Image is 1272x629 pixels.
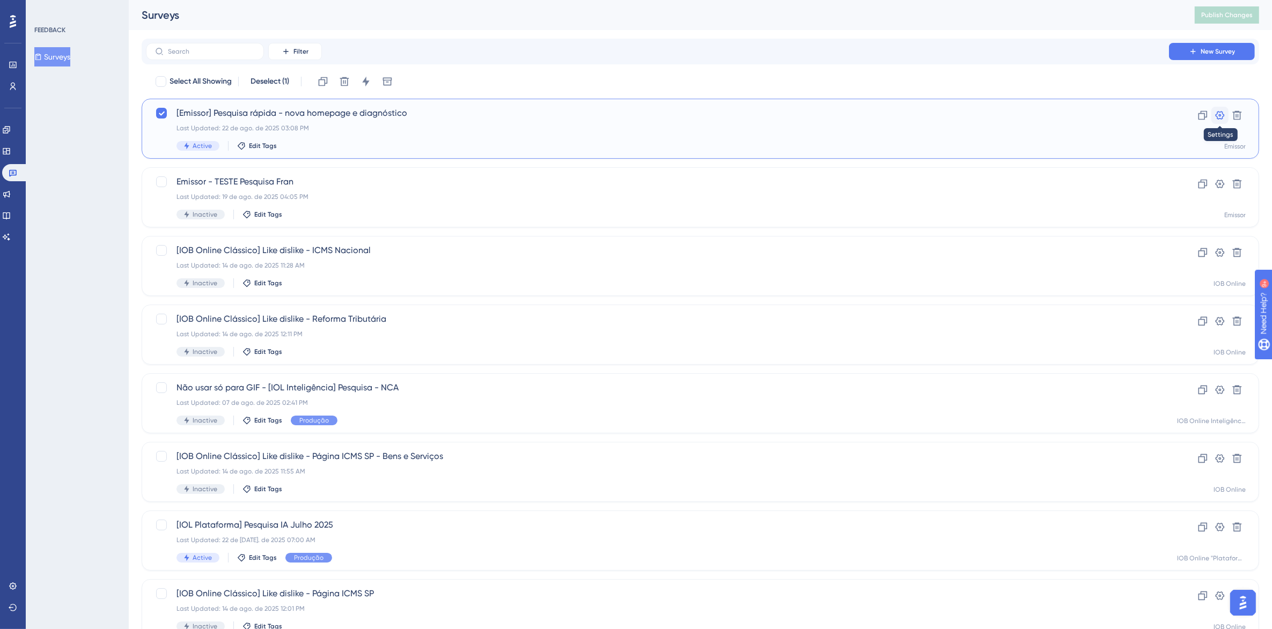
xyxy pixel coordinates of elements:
[1169,43,1255,60] button: New Survey
[193,210,217,219] span: Inactive
[1177,417,1246,425] div: IOB Online Inteligência
[177,604,1138,613] div: Last Updated: 14 de ago. de 2025 12:01 PM
[254,279,282,287] span: Edit Tags
[251,75,289,88] span: Deselect (1)
[193,142,212,150] span: Active
[1214,279,1246,288] div: IOB Online
[293,47,308,56] span: Filter
[177,244,1138,257] span: [IOB Online Clássico] Like dislike - ICMS Nacional
[177,107,1138,120] span: [Emissor] Pesquisa rápida - nova homepage e diagnóstico
[237,142,277,150] button: Edit Tags
[177,519,1138,531] span: [IOL Plataforma] Pesquisa IA Julho 2025
[254,485,282,493] span: Edit Tags
[170,75,232,88] span: Select All Showing
[245,72,295,91] button: Deselect (1)
[193,279,217,287] span: Inactive
[242,416,282,425] button: Edit Tags
[1201,47,1235,56] span: New Survey
[177,398,1138,407] div: Last Updated: 07 de ago. de 2025 02:41 PM
[299,416,329,425] span: Produção
[168,48,255,55] input: Search
[193,553,212,562] span: Active
[1227,587,1259,619] iframe: UserGuiding AI Assistant Launcher
[1195,6,1259,24] button: Publish Changes
[254,210,282,219] span: Edit Tags
[268,43,322,60] button: Filter
[242,347,282,356] button: Edit Tags
[177,193,1138,201] div: Last Updated: 19 de ago. de 2025 04:05 PM
[249,142,277,150] span: Edit Tags
[73,5,79,14] div: 9+
[254,347,282,356] span: Edit Tags
[177,330,1138,338] div: Last Updated: 14 de ago. de 2025 12:11 PM
[177,381,1138,394] span: Não usar só para GIF - [IOL Inteligência] Pesquisa - NCA
[193,347,217,356] span: Inactive
[242,210,282,219] button: Edit Tags
[193,416,217,425] span: Inactive
[177,536,1138,544] div: Last Updated: 22 de [DATE]. de 2025 07:00 AM
[1214,348,1246,357] div: IOB Online
[142,8,1168,23] div: Surveys
[1201,11,1253,19] span: Publish Changes
[177,450,1138,463] span: [IOB Online Clássico] Like dislike - Página ICMS SP - Bens e Serviços
[1224,211,1246,219] div: Emissor
[177,467,1138,476] div: Last Updated: 14 de ago. de 2025 11:55 AM
[177,175,1138,188] span: Emissor - TESTE Pesquisa Fran
[177,124,1138,132] div: Last Updated: 22 de ago. de 2025 03:08 PM
[242,485,282,493] button: Edit Tags
[25,3,67,16] span: Need Help?
[254,416,282,425] span: Edit Tags
[242,279,282,287] button: Edit Tags
[1177,554,1246,563] div: IOB Online "Plataforma"
[177,261,1138,270] div: Last Updated: 14 de ago. de 2025 11:28 AM
[1214,485,1246,494] div: IOB Online
[294,553,323,562] span: Produção
[237,553,277,562] button: Edit Tags
[34,47,70,66] button: Surveys
[249,553,277,562] span: Edit Tags
[1224,142,1246,151] div: Emissor
[193,485,217,493] span: Inactive
[177,587,1138,600] span: [IOB Online Clássico] Like dislike - Página ICMS SP
[177,313,1138,325] span: [IOB Online Clássico] Like dislike - Reforma Tributária
[34,26,65,34] div: FEEDBACK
